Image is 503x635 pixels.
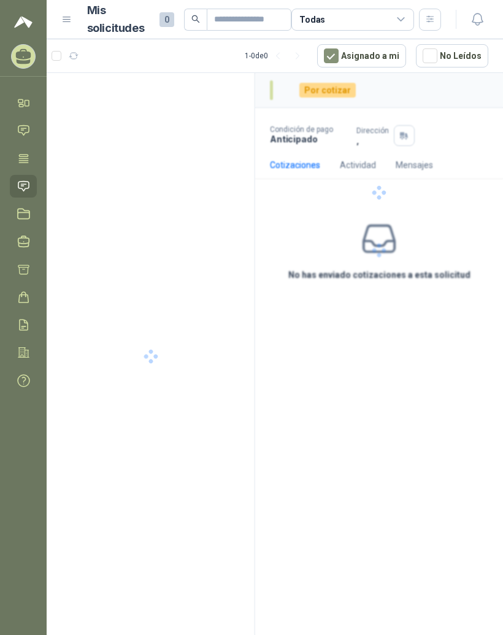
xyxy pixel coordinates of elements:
button: Asignado a mi [317,44,406,67]
img: Logo peakr [14,15,33,29]
span: 0 [159,12,174,27]
h1: Mis solicitudes [87,2,150,37]
div: Todas [299,13,325,26]
div: 1 - 0 de 0 [245,46,307,66]
span: search [191,15,200,23]
button: No Leídos [416,44,488,67]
